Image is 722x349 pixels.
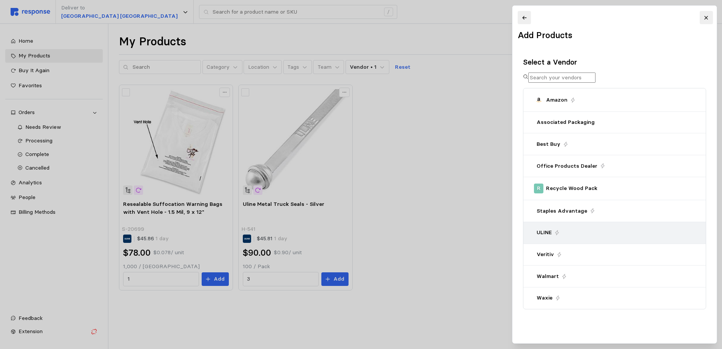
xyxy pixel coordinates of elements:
[537,207,587,215] p: Staples Advantage
[537,272,559,281] p: Walmart
[546,96,568,104] p: Amazon
[537,294,552,302] p: Waxie
[518,29,572,41] h2: Add Products
[537,118,595,127] p: Associated Packaging
[537,162,597,170] p: Office Products Dealer
[546,184,597,193] p: Recycle Wood Pack
[537,184,540,193] p: R
[528,73,595,83] input: Search your vendors
[537,229,552,237] p: ULINE
[523,57,706,67] h3: Select a Vendor
[537,250,554,259] p: Veritiv
[537,140,560,148] p: Best Buy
